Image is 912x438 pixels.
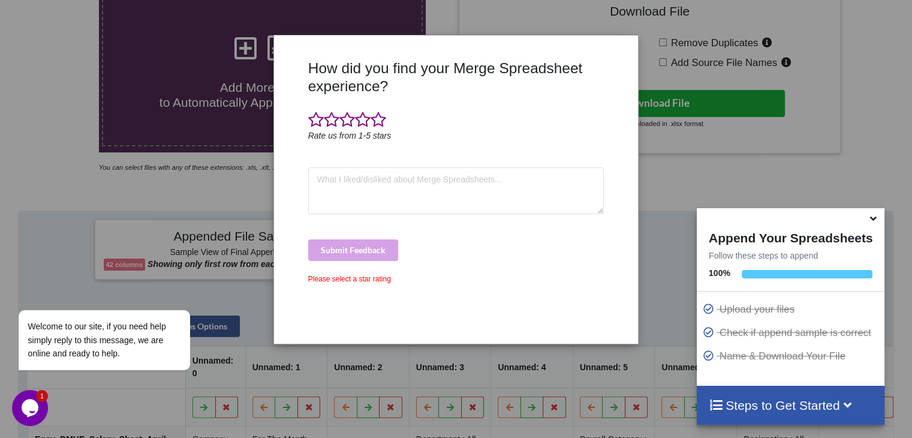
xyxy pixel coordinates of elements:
p: Name & Download Your File [703,349,881,364]
i: Rate us from 1-5 stars [308,131,392,140]
b: 100 % [709,268,730,278]
p: Follow these steps to append [697,250,884,262]
p: Check if append sample is correct [703,325,881,340]
iframe: chat widget [12,390,50,426]
h4: Steps to Get Started [709,398,872,413]
iframe: chat widget [12,202,228,384]
div: Please select a star rating [308,274,604,284]
h3: How did you find your Merge Spreadsheet experience? [308,59,604,95]
p: Upload your files [703,302,881,317]
h4: Append Your Spreadsheets [697,227,884,245]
